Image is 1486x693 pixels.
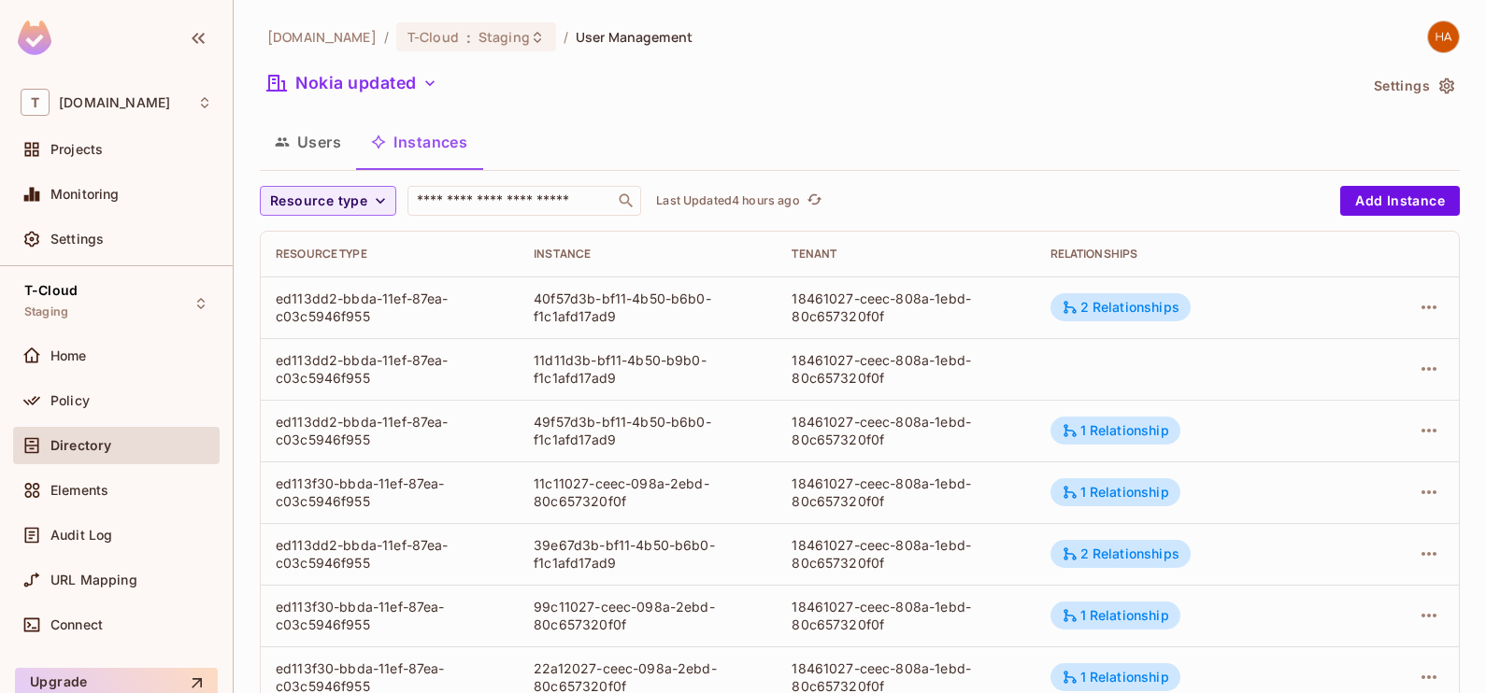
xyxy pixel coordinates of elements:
[260,119,356,165] button: Users
[1062,422,1169,439] div: 1 Relationship
[50,232,104,247] span: Settings
[1050,247,1335,262] div: Relationships
[276,247,504,262] div: Resource type
[50,393,90,408] span: Policy
[50,142,103,157] span: Projects
[50,617,103,632] span: Connect
[534,290,762,325] div: 40f57d3b-bf11-4b50-b6b0-f1c1afd17ad9
[1340,186,1460,216] button: Add Instance
[1062,669,1169,686] div: 1 Relationship
[24,283,78,298] span: T-Cloud
[792,290,1020,325] div: 18461027-ceec-808a-1ebd-80c657320f0f
[276,598,504,633] div: ed113f30-bbda-11ef-87ea-c03c5946f955
[276,413,504,448] div: ed113dd2-bbda-11ef-87ea-c03c5946f955
[534,536,762,572] div: 39e67d3b-bf11-4b50-b6b0-f1c1afd17ad9
[276,290,504,325] div: ed113dd2-bbda-11ef-87ea-c03c5946f955
[534,413,762,448] div: 49f57d3b-bf11-4b50-b6b0-f1c1afd17ad9
[276,474,504,510] div: ed113f30-bbda-11ef-87ea-c03c5946f955
[792,474,1020,510] div: 18461027-ceec-808a-1ebd-80c657320f0f
[804,190,826,212] button: refresh
[564,28,568,46] li: /
[534,598,762,633] div: 99c11027-ceec-098a-2ebd-80c657320f0f
[792,598,1020,633] div: 18461027-ceec-808a-1ebd-80c657320f0f
[800,190,826,212] span: Click to refresh data
[407,28,459,46] span: T-Cloud
[534,474,762,510] div: 11c11027-ceec-098a-2ebd-80c657320f0f
[50,483,108,498] span: Elements
[384,28,389,46] li: /
[50,348,87,363] span: Home
[792,536,1020,572] div: 18461027-ceec-808a-1ebd-80c657320f0f
[1062,545,1179,562] div: 2 Relationships
[50,187,120,202] span: Monitoring
[276,536,504,572] div: ed113dd2-bbda-11ef-87ea-c03c5946f955
[50,528,112,543] span: Audit Log
[260,68,445,98] button: Nokia updated
[534,351,762,387] div: 11d11d3b-bf11-4b50-b9b0-f1c1afd17ad9
[356,119,482,165] button: Instances
[1062,607,1169,624] div: 1 Relationship
[18,21,51,55] img: SReyMgAAAABJRU5ErkJggg==
[1366,71,1460,101] button: Settings
[276,351,504,387] div: ed113dd2-bbda-11ef-87ea-c03c5946f955
[267,28,377,46] span: the active workspace
[270,190,367,213] span: Resource type
[50,438,111,453] span: Directory
[534,247,762,262] div: Instance
[260,186,396,216] button: Resource type
[792,351,1020,387] div: 18461027-ceec-808a-1ebd-80c657320f0f
[656,193,799,208] p: Last Updated 4 hours ago
[50,573,137,587] span: URL Mapping
[1428,21,1459,52] img: harani.arumalla1@t-mobile.com
[1062,299,1179,316] div: 2 Relationships
[807,191,822,210] span: refresh
[1062,484,1169,501] div: 1 Relationship
[792,413,1020,448] div: 18461027-ceec-808a-1ebd-80c657320f0f
[21,89,50,116] span: T
[792,247,1020,262] div: Tenant
[24,304,68,319] span: Staging
[576,28,693,46] span: User Management
[465,30,472,45] span: :
[479,28,530,46] span: Staging
[59,95,170,110] span: Workspace: t-mobile.com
